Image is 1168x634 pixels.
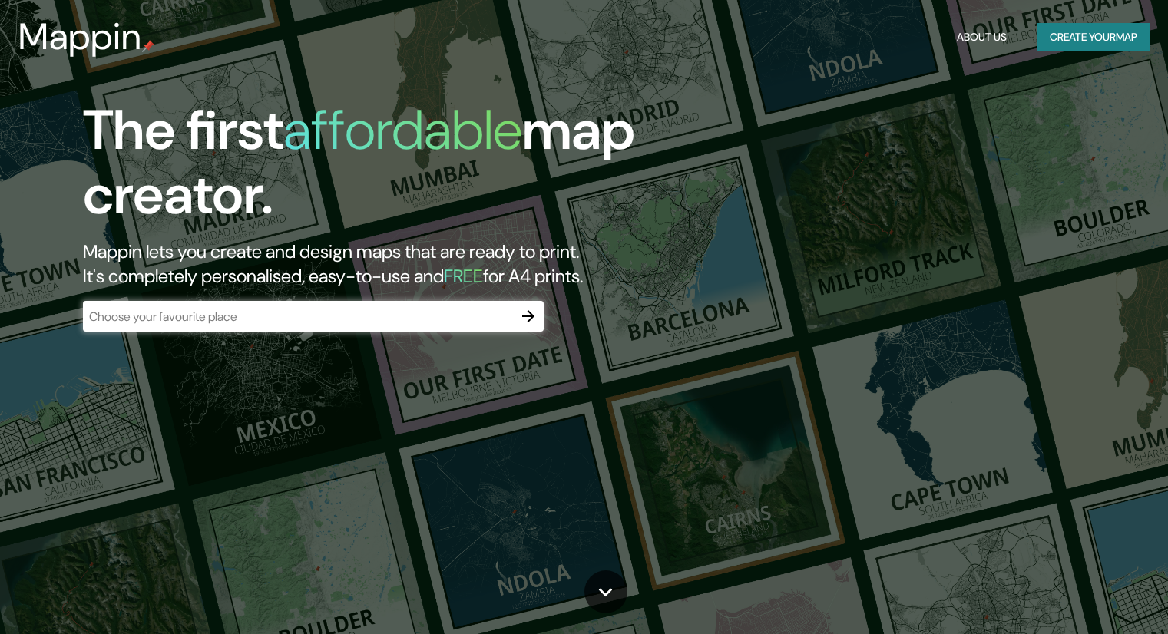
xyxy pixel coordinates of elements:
[1037,23,1150,51] button: Create yourmap
[444,264,483,288] h5: FREE
[283,94,522,166] h1: affordable
[83,239,667,289] h2: Mappin lets you create and design maps that are ready to print. It's completely personalised, eas...
[83,98,667,239] h1: The first map creator.
[18,15,142,58] h3: Mappin
[1031,574,1151,617] iframe: Help widget launcher
[951,23,1013,51] button: About Us
[83,308,513,325] input: Choose your favourite place
[142,40,154,52] img: mappin-pin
